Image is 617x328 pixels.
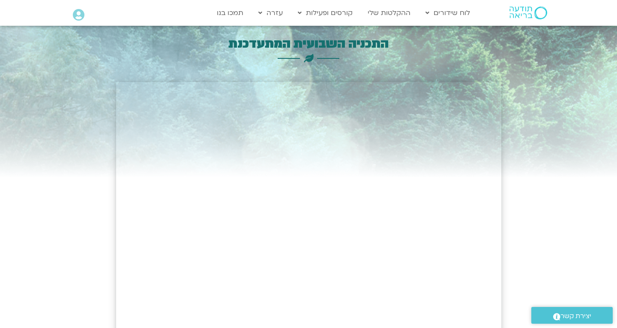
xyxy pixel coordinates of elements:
[363,5,415,21] a: ההקלטות שלי
[254,5,287,21] a: עזרה
[116,36,501,52] h3: התכניה השבועית המתעדכנת
[213,5,248,21] a: תמכו בנו
[509,6,547,19] img: תודעה בריאה
[531,307,613,324] a: יצירת קשר
[421,5,474,21] a: לוח שידורים
[560,310,591,322] span: יצירת קשר
[294,5,357,21] a: קורסים ופעילות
